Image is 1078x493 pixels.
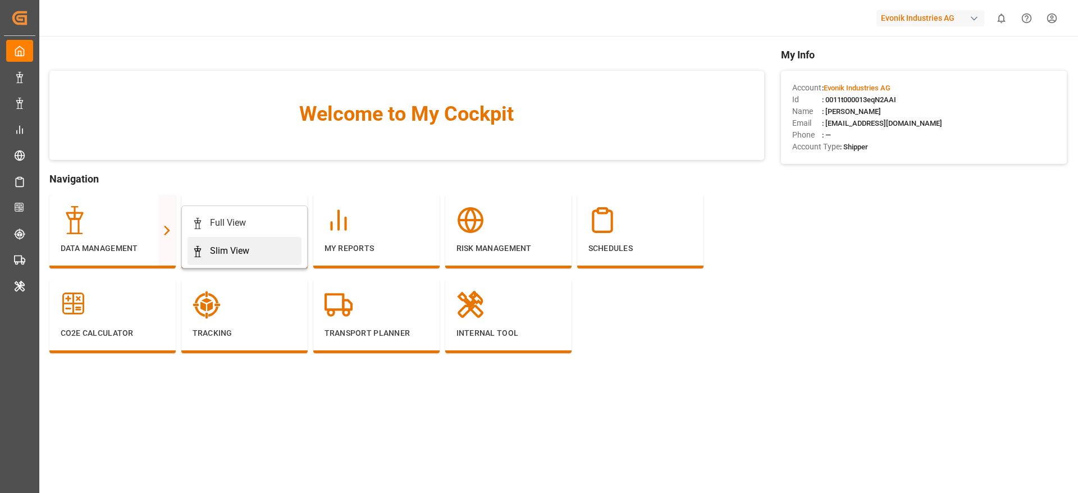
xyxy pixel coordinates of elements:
[210,216,246,230] div: Full View
[456,243,560,254] p: Risk Management
[188,209,302,237] a: Full View
[781,47,1067,62] span: My Info
[188,237,302,265] a: Slim View
[61,327,165,339] p: CO2e Calculator
[840,143,868,151] span: : Shipper
[792,106,822,117] span: Name
[822,119,942,127] span: : [EMAIL_ADDRESS][DOMAIN_NAME]
[1014,6,1039,31] button: Help Center
[876,7,989,29] button: Evonik Industries AG
[61,243,165,254] p: Data Management
[193,327,296,339] p: Tracking
[210,244,249,258] div: Slim View
[792,94,822,106] span: Id
[989,6,1014,31] button: show 0 new notifications
[325,243,428,254] p: My Reports
[822,131,831,139] span: : —
[822,95,896,104] span: : 0011t000013eqN2AAI
[792,141,840,153] span: Account Type
[792,82,822,94] span: Account
[325,327,428,339] p: Transport Planner
[588,243,692,254] p: Schedules
[49,171,764,186] span: Navigation
[792,129,822,141] span: Phone
[824,84,890,92] span: Evonik Industries AG
[792,117,822,129] span: Email
[876,10,984,26] div: Evonik Industries AG
[72,99,742,129] span: Welcome to My Cockpit
[822,84,890,92] span: :
[822,107,881,116] span: : [PERSON_NAME]
[456,327,560,339] p: Internal Tool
